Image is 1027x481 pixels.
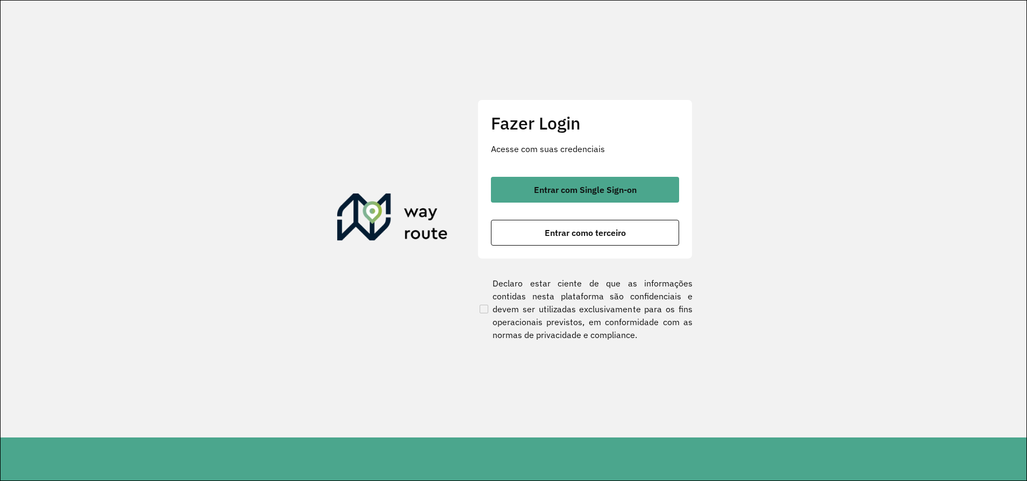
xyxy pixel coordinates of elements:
span: Entrar como terceiro [545,228,626,237]
button: button [491,220,679,246]
h2: Fazer Login [491,113,679,133]
label: Declaro estar ciente de que as informações contidas nesta plataforma são confidenciais e devem se... [477,277,693,341]
p: Acesse com suas credenciais [491,142,679,155]
button: button [491,177,679,203]
span: Entrar com Single Sign-on [534,185,637,194]
img: Roteirizador AmbevTech [337,193,448,245]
